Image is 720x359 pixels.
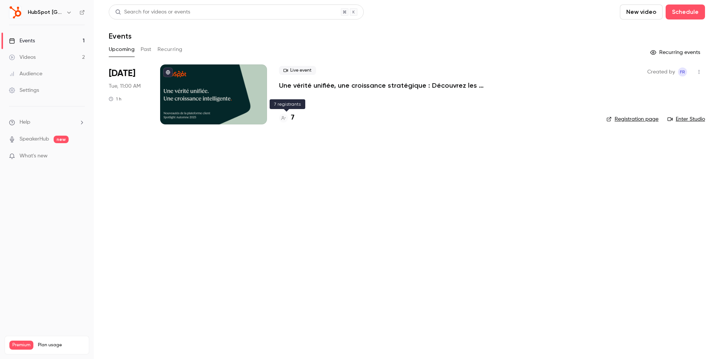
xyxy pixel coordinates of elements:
button: Schedule [666,4,705,19]
img: HubSpot France [9,6,21,18]
span: fR [680,67,685,76]
span: fabien Rabusseau [678,67,687,76]
button: Upcoming [109,43,135,55]
li: help-dropdown-opener [9,118,85,126]
h6: HubSpot [GEOGRAPHIC_DATA] [28,9,63,16]
span: Plan usage [38,342,84,348]
a: Une vérité unifiée, une croissance stratégique : Découvrez les nouveautés du Spotlight - Automne ... [279,81,504,90]
span: What's new [19,152,48,160]
a: 7 [279,113,294,123]
div: Videos [9,54,36,61]
button: New video [620,4,663,19]
iframe: Noticeable Trigger [76,153,85,160]
h4: 7 [291,113,294,123]
span: [DATE] [109,67,135,79]
h1: Events [109,31,132,40]
button: Recurring events [647,46,705,58]
div: Events [9,37,35,45]
span: Premium [9,341,33,350]
span: Created by [647,67,675,76]
div: Search for videos or events [115,8,190,16]
div: Oct 7 Tue, 11:00 AM (Europe/Paris) [109,64,148,124]
span: Help [19,118,30,126]
span: new [54,136,69,143]
div: Audience [9,70,42,78]
a: SpeakerHub [19,135,49,143]
a: Enter Studio [667,115,705,123]
span: Tue, 11:00 AM [109,82,141,90]
span: Live event [279,66,316,75]
button: Recurring [157,43,183,55]
div: Settings [9,87,39,94]
div: 1 h [109,96,121,102]
button: Past [141,43,151,55]
a: Registration page [606,115,658,123]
